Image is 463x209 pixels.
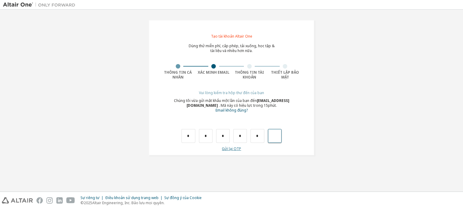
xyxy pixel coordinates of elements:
font: Chúng tôi vừa gửi mật khẩu một lần của bạn đến [174,98,257,103]
font: Altair Engineering, Inc. Bảo lưu mọi quyền. [92,200,165,205]
font: Email không đúng? [216,108,248,113]
font: [EMAIL_ADDRESS][DOMAIN_NAME] [187,98,289,108]
font: Vui lòng kiểm tra hộp thư đến của bạn [199,90,264,95]
img: facebook.svg [36,197,43,204]
font: Điều khoản sử dụng trang web [105,195,159,200]
img: youtube.svg [66,197,75,204]
font: Dùng thử miễn phí, cấp phép, tải xuống, học tập & [189,43,275,48]
font: tài liệu và nhiều hơn nữa. [210,48,253,53]
img: Altair One [3,2,78,8]
font: phút. [268,103,277,108]
font: Tạo tài khoản Altair One [211,34,252,39]
font: Gửi lại OTP [222,146,241,151]
font: . Mã này có hiệu lực trong [219,103,263,108]
font: © [80,200,84,205]
font: Sự riêng tư [80,195,99,200]
font: Thông tin tài khoản [235,70,264,80]
font: Sự đồng ý của Cookie [164,195,202,200]
img: altair_logo.svg [2,197,33,204]
font: Thiết lập bảo mật [271,70,299,80]
font: 15 [264,103,268,108]
font: Thông tin cá nhân [164,70,192,80]
font: Xác minh Email [198,70,229,75]
img: linkedin.svg [56,197,63,204]
img: instagram.svg [46,197,53,204]
font: 2025 [84,200,92,205]
a: Quay lại mẫu đăng ký [216,109,248,112]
